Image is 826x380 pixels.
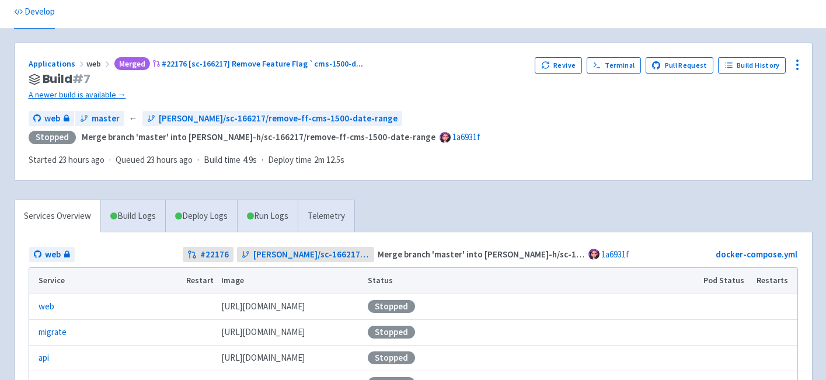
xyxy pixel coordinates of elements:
time: 23 hours ago [58,154,104,165]
span: [DOMAIN_NAME][URL] [221,326,305,339]
a: A newer build is available → [29,88,526,102]
span: 2m 12.5s [314,154,344,167]
a: master [75,111,124,127]
strong: Merge branch 'master' into [PERSON_NAME]-h/sc-166217/remove-ff-cms-1500-date-range [378,249,731,260]
a: Deploy Logs [165,200,237,232]
a: web [29,247,75,263]
a: [PERSON_NAME]/sc-166217/remove-ff-cms-1500-date-range [237,247,374,263]
a: docker-compose.yml [716,249,797,260]
div: Stopped [368,300,415,313]
a: Terminal [587,57,641,74]
span: Merged [114,57,150,71]
a: Pull Request [646,57,714,74]
span: #22176 [sc-166217] Remove Feature Flag `cms-1500-d ... [162,58,363,69]
span: 4.9s [243,154,257,167]
span: web [45,248,61,262]
span: ← [129,112,138,125]
a: Merged#22176 [sc-166217] Remove Feature Flag `cms-1500-d... [112,58,365,69]
strong: Merge branch 'master' into [PERSON_NAME]-h/sc-166217/remove-ff-cms-1500-date-range [82,131,435,142]
th: Pod Status [699,268,752,294]
a: [PERSON_NAME]/sc-166217/remove-ff-cms-1500-date-range [142,111,402,127]
th: Service [29,268,183,294]
span: Queued [116,154,193,165]
strong: # 22176 [200,248,229,262]
span: master [92,112,120,125]
span: Build time [204,154,241,167]
a: Build History [718,57,786,74]
a: Telemetry [298,200,354,232]
div: · · · [29,154,351,167]
a: web [29,111,74,127]
a: 1a6931f [601,249,629,260]
a: Build Logs [101,200,165,232]
th: Status [364,268,699,294]
span: [DOMAIN_NAME][URL] [221,351,305,365]
span: Deploy time [268,154,312,167]
a: migrate [39,326,67,339]
a: 1a6931f [452,131,480,142]
th: Restart [183,268,218,294]
a: api [39,351,49,365]
a: Applications [29,58,86,69]
span: Build [43,72,90,86]
div: Stopped [368,326,415,339]
a: web [39,300,54,313]
th: Restarts [752,268,797,294]
div: Stopped [29,131,76,144]
span: web [86,58,112,69]
button: Revive [535,57,581,74]
th: Image [217,268,364,294]
span: [PERSON_NAME]/sc-166217/remove-ff-cms-1500-date-range [159,112,398,125]
span: [PERSON_NAME]/sc-166217/remove-ff-cms-1500-date-range [253,248,370,262]
time: 23 hours ago [147,154,193,165]
div: Stopped [368,351,415,364]
a: #22176 [183,247,233,263]
a: Run Logs [237,200,298,232]
span: [DOMAIN_NAME][URL] [221,300,305,313]
span: web [44,112,60,125]
span: # 7 [72,71,90,87]
a: Services Overview [15,200,100,232]
span: Started [29,154,104,165]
